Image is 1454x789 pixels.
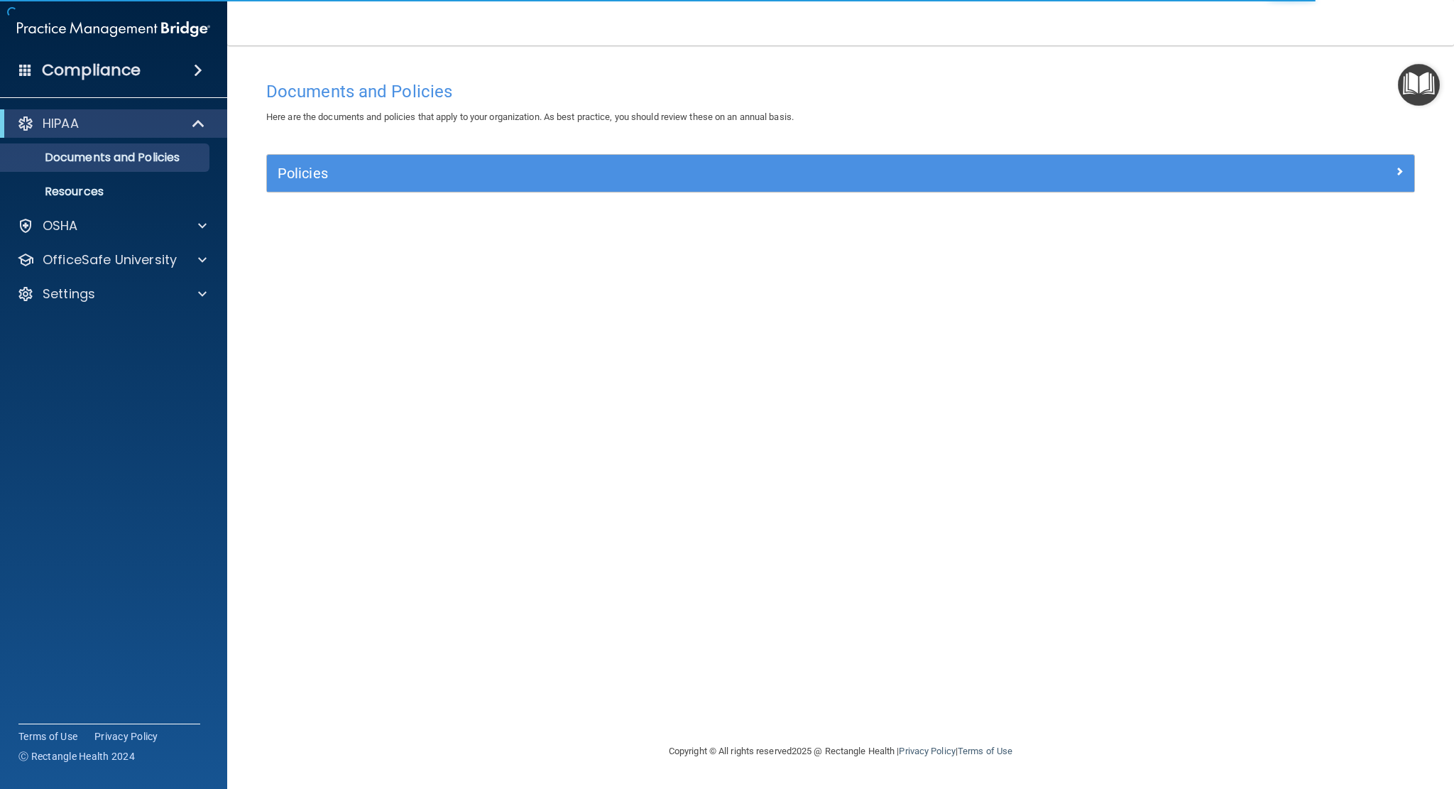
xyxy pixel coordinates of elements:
[94,729,158,744] a: Privacy Policy
[43,251,177,268] p: OfficeSafe University
[17,217,207,234] a: OSHA
[43,217,78,234] p: OSHA
[1398,64,1440,106] button: Open Resource Center
[42,60,141,80] h4: Compliance
[266,111,794,122] span: Here are the documents and policies that apply to your organization. As best practice, you should...
[17,251,207,268] a: OfficeSafe University
[17,285,207,303] a: Settings
[278,165,1117,181] h5: Policies
[9,185,203,199] p: Resources
[1209,689,1437,745] iframe: Drift Widget Chat Controller
[581,729,1100,774] div: Copyright © All rights reserved 2025 @ Rectangle Health | |
[18,749,135,763] span: Ⓒ Rectangle Health 2024
[9,151,203,165] p: Documents and Policies
[17,115,206,132] a: HIPAA
[958,746,1012,756] a: Terms of Use
[17,15,210,43] img: PMB logo
[278,162,1404,185] a: Policies
[43,115,79,132] p: HIPAA
[18,729,77,744] a: Terms of Use
[266,82,1415,101] h4: Documents and Policies
[899,746,955,756] a: Privacy Policy
[43,285,95,303] p: Settings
